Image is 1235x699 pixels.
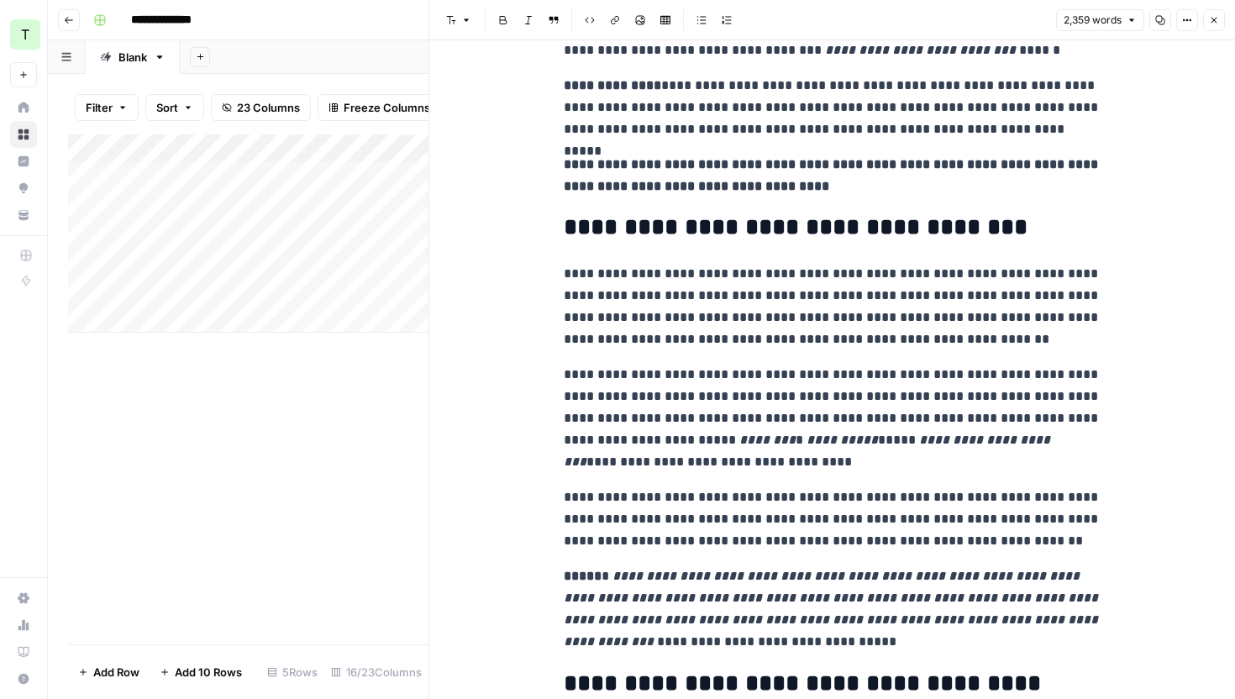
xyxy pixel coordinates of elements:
[260,659,324,686] div: 5 Rows
[86,99,113,116] span: Filter
[75,94,139,121] button: Filter
[118,49,147,66] div: Blank
[68,659,150,686] button: Add Row
[324,659,428,686] div: 16/23 Columns
[237,99,300,116] span: 23 Columns
[93,664,139,681] span: Add Row
[10,612,37,639] a: Usage
[10,665,37,692] button: Help + Support
[10,148,37,175] a: Insights
[211,94,311,121] button: 23 Columns
[344,99,430,116] span: Freeze Columns
[150,659,252,686] button: Add 10 Rows
[10,13,37,55] button: Workspace: Teamed
[156,99,178,116] span: Sort
[10,121,37,148] a: Browse
[318,94,441,121] button: Freeze Columns
[10,639,37,665] a: Learning Hub
[1056,9,1144,31] button: 2,359 words
[86,40,180,74] a: Blank
[175,664,242,681] span: Add 10 Rows
[10,202,37,229] a: Your Data
[10,94,37,121] a: Home
[1064,13,1122,28] span: 2,359 words
[145,94,204,121] button: Sort
[10,585,37,612] a: Settings
[21,24,29,45] span: T
[10,175,37,202] a: Opportunities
